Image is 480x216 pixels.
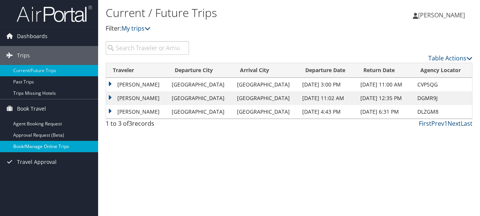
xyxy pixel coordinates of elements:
img: airportal-logo.png [17,5,92,23]
td: [GEOGRAPHIC_DATA] [233,91,298,105]
span: 3 [129,119,132,128]
td: [DATE] 4:43 PM [298,105,357,119]
td: [GEOGRAPHIC_DATA] [168,78,233,91]
th: Agency Locator: activate to sort column ascending [414,63,472,78]
td: [DATE] 3:00 PM [298,78,357,91]
td: [GEOGRAPHIC_DATA] [168,105,233,119]
th: Return Date: activate to sort column ascending [357,63,414,78]
a: 1 [444,119,448,128]
span: Dashboards [17,27,48,46]
a: Last [461,119,472,128]
a: Prev [431,119,444,128]
a: Table Actions [428,54,472,62]
td: [GEOGRAPHIC_DATA] [233,78,298,91]
span: Trips [17,46,30,65]
td: DLZGM8 [414,105,472,119]
span: [PERSON_NAME] [418,11,465,19]
td: [DATE] 11:02 AM [298,91,357,105]
td: [PERSON_NAME] [106,91,168,105]
td: [DATE] 12:35 PM [357,91,414,105]
td: [DATE] 11:00 AM [357,78,414,91]
a: [PERSON_NAME] [413,4,472,26]
a: Next [448,119,461,128]
td: [PERSON_NAME] [106,105,168,119]
input: Search Traveler or Arrival City [106,41,189,55]
th: Departure City: activate to sort column ascending [168,63,233,78]
td: CVPSQG [414,78,472,91]
th: Arrival City: activate to sort column ascending [233,63,298,78]
a: My trips [122,24,151,32]
td: [PERSON_NAME] [106,78,168,91]
a: First [419,119,431,128]
td: DGMR9J [414,91,472,105]
div: 1 to 3 of records [106,119,189,132]
h1: Current / Future Trips [106,5,350,21]
th: Departure Date: activate to sort column descending [298,63,357,78]
th: Traveler: activate to sort column ascending [106,63,168,78]
p: Filter: [106,24,350,34]
td: [DATE] 6:31 PM [357,105,414,119]
span: Book Travel [17,99,46,118]
td: [GEOGRAPHIC_DATA] [233,105,298,119]
span: Travel Approval [17,153,57,171]
td: [GEOGRAPHIC_DATA] [168,91,233,105]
